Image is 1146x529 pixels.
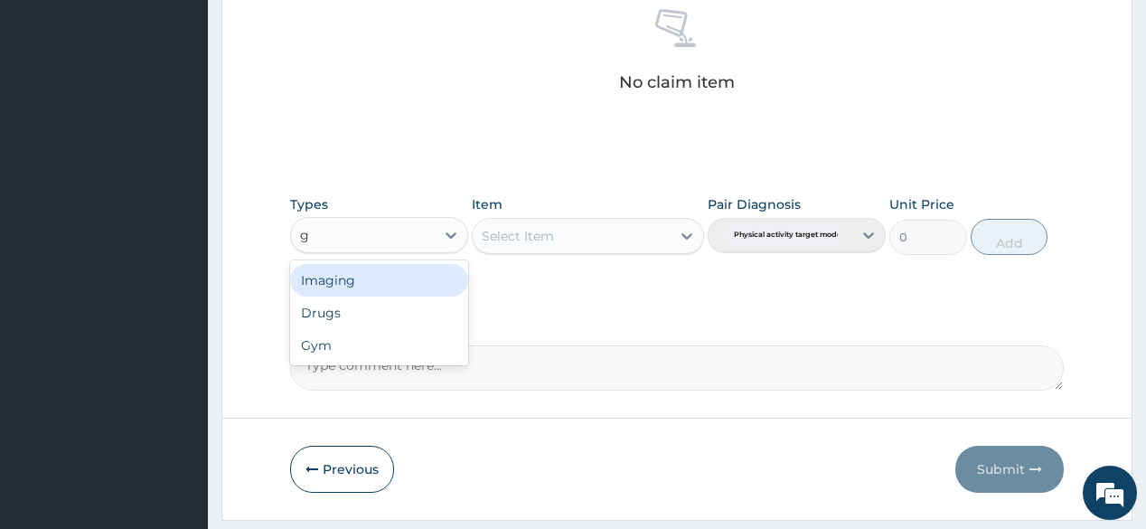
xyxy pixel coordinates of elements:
[9,344,344,407] textarea: Type your message and hit 'Enter'
[955,446,1064,493] button: Submit
[296,9,340,52] div: Minimize live chat window
[971,219,1048,255] button: Add
[290,197,328,213] label: Types
[290,329,468,362] div: Gym
[290,264,468,297] div: Imaging
[619,73,735,91] p: No claim item
[290,446,394,493] button: Previous
[94,101,304,125] div: Chat with us now
[33,90,73,136] img: d_794563401_company_1708531726252_794563401
[290,320,1063,335] label: Comment
[105,153,249,335] span: We're online!
[889,195,954,213] label: Unit Price
[290,297,468,329] div: Drugs
[472,195,503,213] label: Item
[708,195,801,213] label: Pair Diagnosis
